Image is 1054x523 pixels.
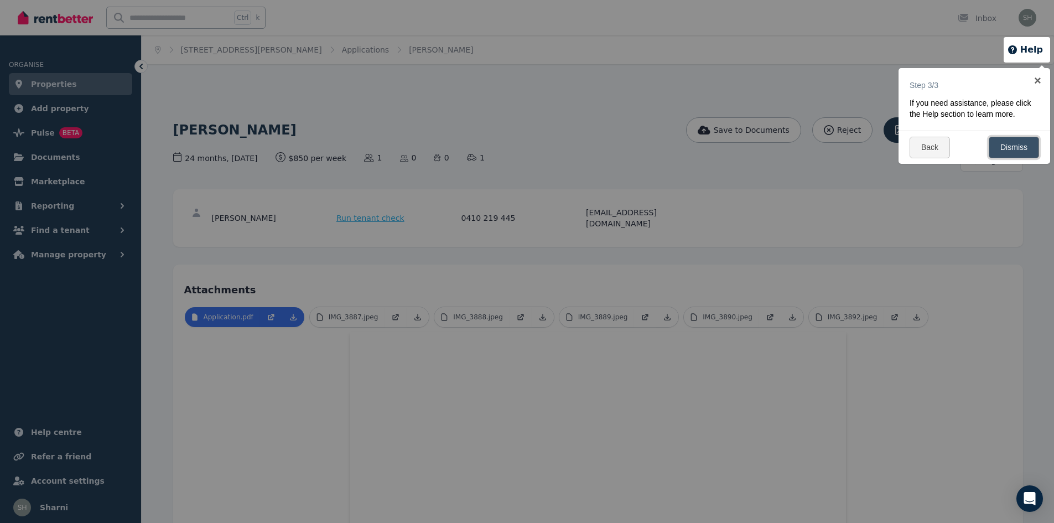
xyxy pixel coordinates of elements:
div: Open Intercom Messenger [1016,485,1043,512]
p: If you need assistance, please click the Help section to learn more. [910,97,1032,120]
a: × [1025,68,1050,93]
a: Back [910,137,950,158]
a: Dismiss [989,137,1039,158]
button: Help [1007,43,1043,56]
